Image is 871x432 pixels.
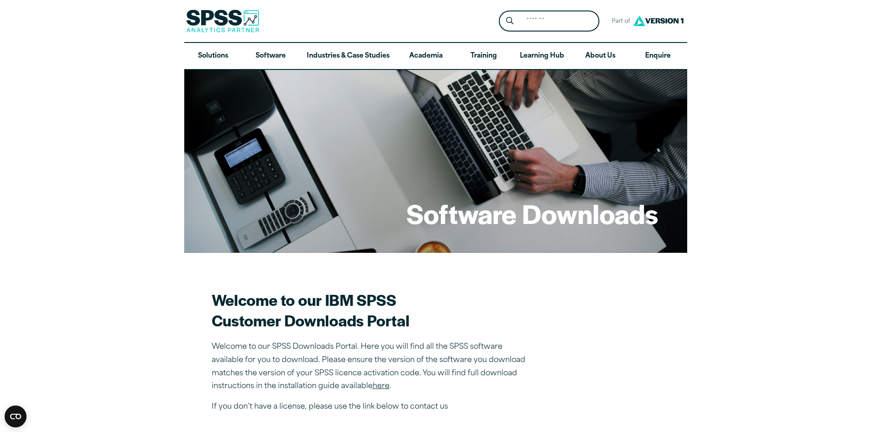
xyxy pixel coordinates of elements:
[607,15,631,28] span: Part of
[373,383,390,390] a: here
[499,11,599,32] form: Site Header Search Form
[184,43,242,69] a: Solutions
[212,341,532,393] p: Welcome to our SPSS Downloads Portal. Here you will find all the SPSS software available for you ...
[629,43,687,69] a: Enquire
[513,43,572,69] a: Learning Hub
[299,43,397,69] a: Industries & Case Studies
[212,289,532,331] h2: Welcome to our IBM SPSS Customer Downloads Portal
[212,400,532,414] p: If you don’t have a license, please use the link below to contact us
[631,12,686,29] img: Version1 Logo
[186,10,259,32] img: SPSS Analytics Partner
[501,13,518,30] button: Search magnifying glass icon
[242,43,299,69] a: Software
[506,17,513,25] svg: Search magnifying glass icon
[5,405,27,427] button: Open CMP widget
[397,43,454,69] a: Academia
[184,43,687,69] nav: Desktop version of site main menu
[572,43,629,69] a: About Us
[406,196,658,231] h1: Software Downloads
[454,43,512,69] a: Training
